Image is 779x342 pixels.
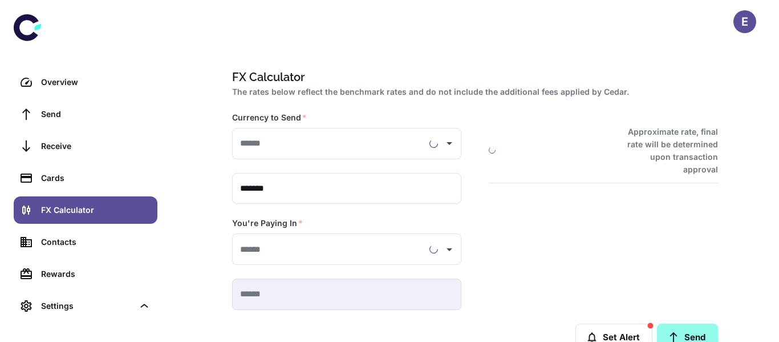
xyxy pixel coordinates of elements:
div: Contacts [41,236,151,248]
div: Settings [41,300,133,312]
a: FX Calculator [14,196,157,224]
h1: FX Calculator [232,69,713,86]
div: Settings [14,292,157,320]
div: Cards [41,172,151,184]
button: Open [441,135,457,151]
button: E [733,10,756,33]
div: Overview [41,76,151,88]
div: FX Calculator [41,204,151,216]
a: Receive [14,132,157,160]
a: Overview [14,69,157,96]
h6: Approximate rate, final rate will be determined upon transaction approval [615,126,718,176]
div: Send [41,108,151,120]
label: You're Paying In [232,218,303,229]
a: Rewards [14,260,157,288]
div: Rewards [41,268,151,280]
label: Currency to Send [232,112,307,123]
button: Open [441,242,457,257]
div: Receive [41,140,151,152]
a: Cards [14,164,157,192]
a: Send [14,100,157,128]
a: Contacts [14,228,157,256]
